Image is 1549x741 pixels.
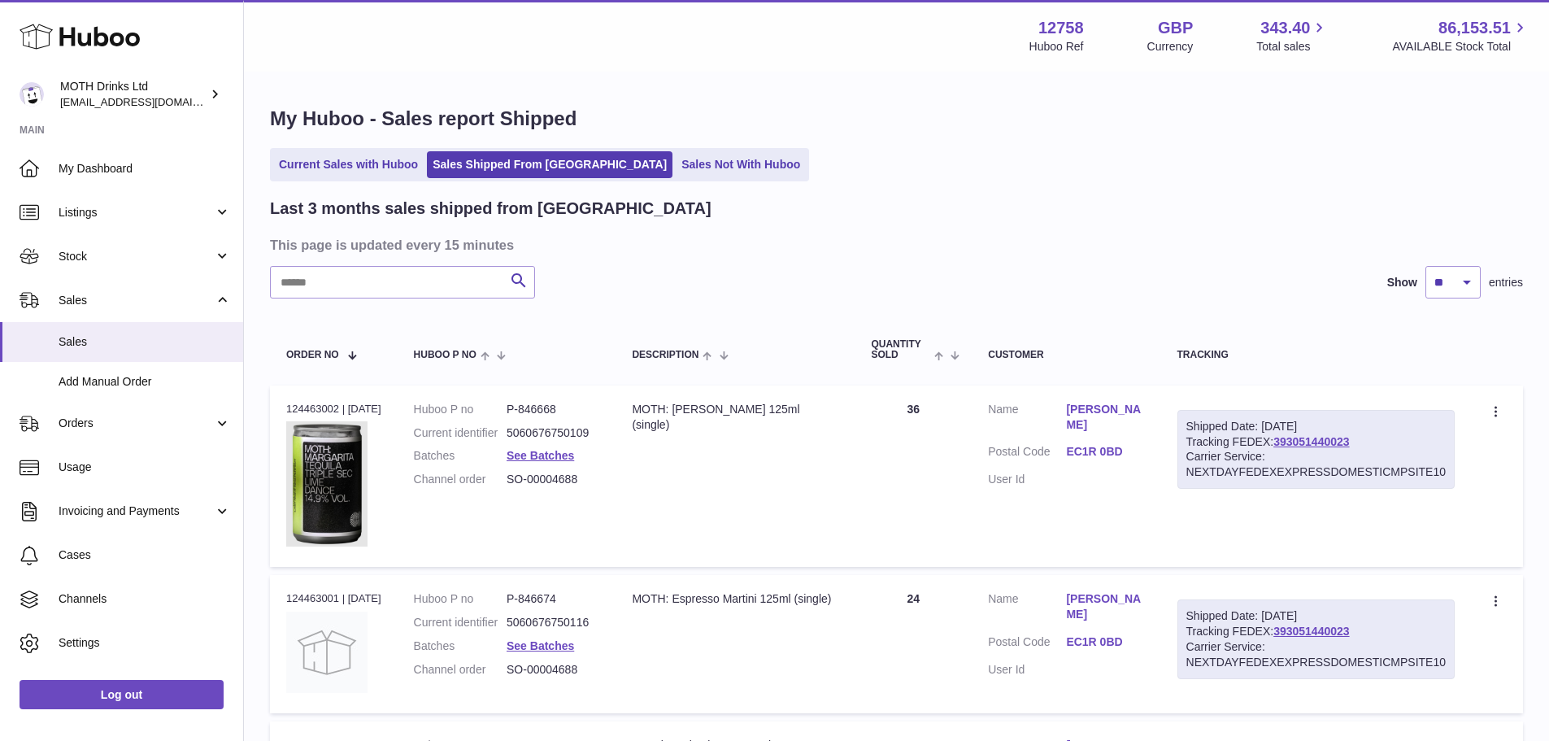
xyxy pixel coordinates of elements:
[60,79,207,110] div: MOTH Drinks Ltd
[1256,17,1329,54] a: 343.40 Total sales
[1029,39,1084,54] div: Huboo Ref
[286,402,381,416] div: 124463002 | [DATE]
[60,95,239,108] span: [EMAIL_ADDRESS][DOMAIN_NAME]
[414,448,507,464] dt: Batches
[988,472,1066,487] dt: User Id
[59,460,231,475] span: Usage
[59,293,214,308] span: Sales
[1158,17,1193,39] strong: GBP
[1177,350,1455,360] div: Tracking
[632,402,838,433] div: MOTH: [PERSON_NAME] 125ml (single)
[59,249,214,264] span: Stock
[1186,449,1446,480] div: Carrier Service: NEXTDAYFEDEXEXPRESSDOMESTICMPSITE10
[988,634,1066,654] dt: Postal Code
[59,635,231,651] span: Settings
[1066,444,1144,460] a: EC1R 0BD
[1489,275,1523,290] span: entries
[507,472,599,487] dd: SO-00004688
[988,591,1066,626] dt: Name
[427,151,672,178] a: Sales Shipped From [GEOGRAPHIC_DATA]
[1260,17,1310,39] span: 343.40
[871,339,929,360] span: Quantity Sold
[1256,39,1329,54] span: Total sales
[286,350,339,360] span: Order No
[1177,599,1455,679] div: Tracking FEDEX:
[59,205,214,220] span: Listings
[507,425,599,441] dd: 5060676750109
[1038,17,1084,39] strong: 12758
[59,374,231,390] span: Add Manual Order
[286,612,368,693] img: no-photo.jpg
[1392,39,1529,54] span: AVAILABLE Stock Total
[286,591,381,606] div: 124463001 | [DATE]
[414,402,507,417] dt: Huboo P no
[988,662,1066,678] dt: User Id
[59,547,231,563] span: Cases
[1186,419,1446,434] div: Shipped Date: [DATE]
[1186,608,1446,624] div: Shipped Date: [DATE]
[59,503,214,519] span: Invoicing and Payments
[1066,402,1144,433] a: [PERSON_NAME]
[59,416,214,431] span: Orders
[414,662,507,678] dt: Channel order
[507,662,599,678] dd: SO-00004688
[414,350,476,360] span: Huboo P no
[507,639,574,652] a: See Batches
[855,386,972,567] td: 36
[1273,625,1349,638] a: 393051440023
[507,449,574,462] a: See Batches
[20,82,44,107] img: internalAdmin-12758@internal.huboo.com
[1273,435,1349,448] a: 393051440023
[1147,39,1194,54] div: Currency
[414,639,507,654] dt: Batches
[507,615,599,630] dd: 5060676750116
[855,575,972,713] td: 24
[414,615,507,630] dt: Current identifier
[1186,639,1446,670] div: Carrier Service: NEXTDAYFEDEXEXPRESSDOMESTICMPSITE10
[507,402,599,417] dd: P-846668
[414,472,507,487] dt: Channel order
[59,591,231,607] span: Channels
[270,236,1519,254] h3: This page is updated every 15 minutes
[632,591,838,607] div: MOTH: Espresso Martini 125ml (single)
[507,591,599,607] dd: P-846674
[1066,591,1144,622] a: [PERSON_NAME]
[273,151,424,178] a: Current Sales with Huboo
[414,591,507,607] dt: Huboo P no
[988,402,1066,437] dt: Name
[988,444,1066,464] dt: Postal Code
[286,421,368,547] img: 127581694602485.png
[270,106,1523,132] h1: My Huboo - Sales report Shipped
[59,161,231,177] span: My Dashboard
[59,334,231,350] span: Sales
[1177,410,1455,490] div: Tracking FEDEX:
[1387,275,1417,290] label: Show
[1066,634,1144,650] a: EC1R 0BD
[270,198,711,220] h2: Last 3 months sales shipped from [GEOGRAPHIC_DATA]
[1438,17,1511,39] span: 86,153.51
[1392,17,1529,54] a: 86,153.51 AVAILABLE Stock Total
[988,350,1144,360] div: Customer
[632,350,698,360] span: Description
[20,680,224,709] a: Log out
[414,425,507,441] dt: Current identifier
[676,151,806,178] a: Sales Not With Huboo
